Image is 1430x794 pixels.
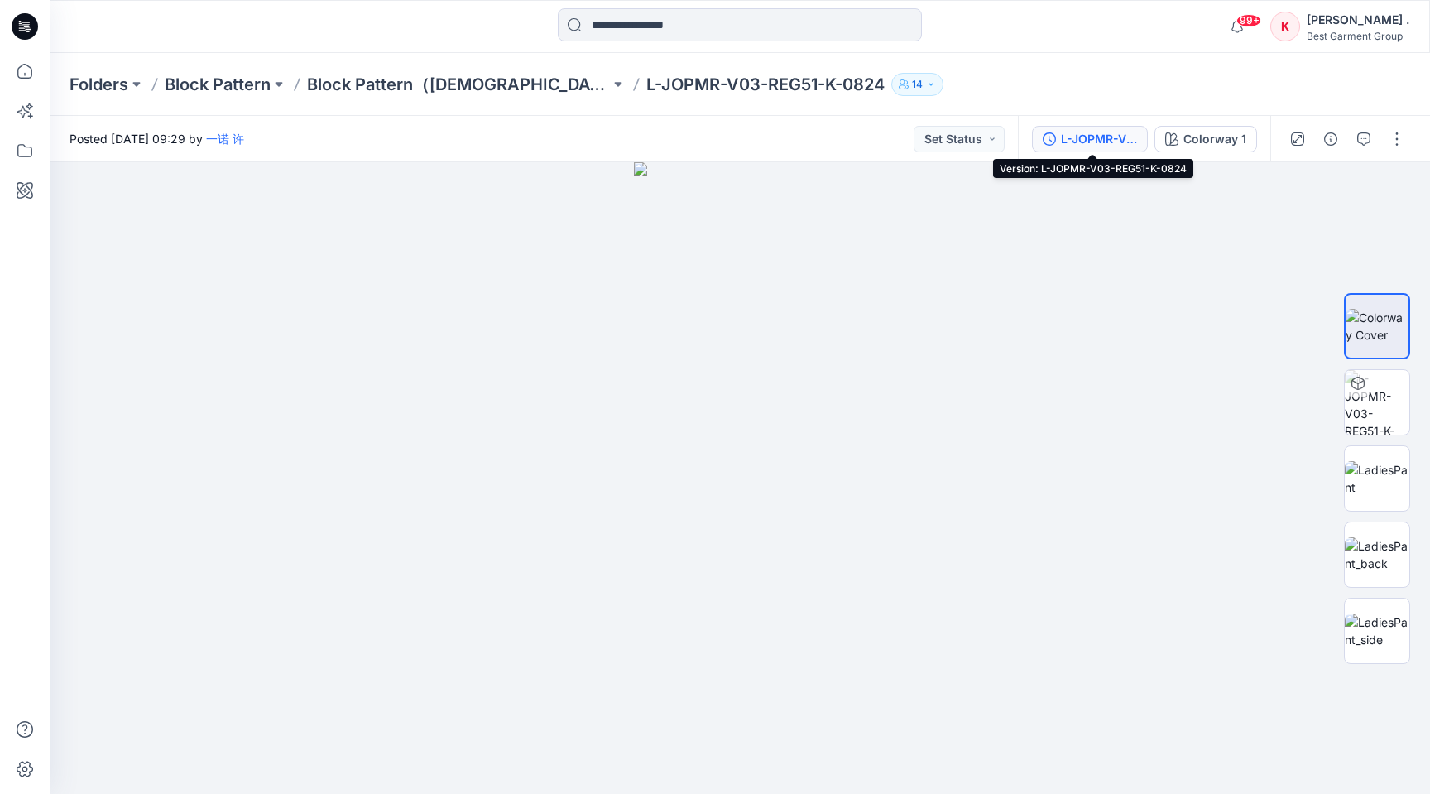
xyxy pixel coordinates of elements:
[1346,309,1408,344] img: Colorway Cover
[1345,461,1409,496] img: LadiesPant
[1061,130,1137,148] div: L-JOPMR-V03-REG51-K-0824
[1154,126,1257,152] button: Colorway 1
[1317,126,1344,152] button: Details
[1345,370,1409,435] img: L-JOPMR-V03-REG51-K-0824 Colorway 1
[646,73,885,96] p: L-JOPMR-V03-REG51-K-0824
[1270,12,1300,41] div: K
[165,73,271,96] a: Block Pattern
[1236,14,1261,27] span: 99+
[307,73,610,96] a: Block Pattern（[DEMOGRAPHIC_DATA]）
[1307,30,1409,42] div: Best Garment Group
[1345,614,1409,648] img: LadiesPant_side
[634,162,845,794] img: eyJhbGciOiJIUzI1NiIsImtpZCI6IjAiLCJzbHQiOiJzZXMiLCJ0eXAiOiJKV1QifQ.eyJkYXRhIjp7InR5cGUiOiJzdG9yYW...
[70,73,128,96] a: Folders
[1345,537,1409,572] img: LadiesPant_back
[891,73,943,96] button: 14
[1183,130,1246,148] div: Colorway 1
[912,75,923,94] p: 14
[1032,126,1148,152] button: L-JOPMR-V03-REG51-K-0824
[206,132,244,146] a: 一诺 许
[1307,10,1409,30] div: [PERSON_NAME] .
[70,130,244,147] span: Posted [DATE] 09:29 by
